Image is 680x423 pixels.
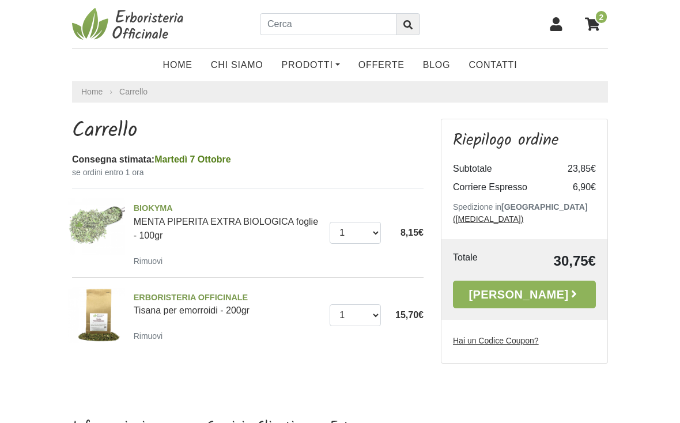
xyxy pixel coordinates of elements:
[68,287,125,344] img: Tisana per emorroidi - 200gr
[72,81,608,103] nav: breadcrumb
[72,7,187,41] img: Erboristeria Officinale
[154,154,231,164] span: Martedì 7 Ottobre
[119,87,148,96] a: Carrello
[154,54,202,77] a: Home
[81,86,103,98] a: Home
[134,328,168,343] a: Rimuovi
[453,131,596,150] h3: Riepilogo ordine
[550,178,596,197] td: 6,90€
[579,10,608,39] a: 2
[453,336,539,345] u: Hai un Codice Coupon?
[453,160,550,178] td: Subtotale
[401,228,424,237] span: 8,15€
[505,251,596,271] td: 30,75€
[414,54,460,77] a: Blog
[453,201,596,225] p: Spedizione in
[202,54,273,77] a: Chi Siamo
[501,202,588,211] b: [GEOGRAPHIC_DATA]
[595,10,608,24] span: 2
[349,54,414,77] a: OFFERTE
[72,119,424,143] h1: Carrello
[453,251,505,271] td: Totale
[273,54,349,77] a: Prodotti
[134,254,168,268] a: Rimuovi
[550,160,596,178] td: 23,85€
[134,292,322,316] a: ERBORISTERIA OFFICINALETisana per emorroidi - 200gr
[453,214,523,224] a: ([MEDICAL_DATA])
[72,153,424,167] div: Consegna stimata:
[72,167,424,179] small: se ordini entro 1 ora
[453,281,596,308] a: [PERSON_NAME]
[134,331,163,341] small: Rimuovi
[395,310,424,320] span: 15,70€
[134,202,322,215] span: BIOKYMA
[453,178,550,197] td: Corriere Espresso
[134,256,163,266] small: Rimuovi
[453,335,539,347] label: Hai un Codice Coupon?
[68,198,125,255] img: MENTA PIPERITA EXTRA BIOLOGICA foglie - 100gr
[260,13,396,35] input: Cerca
[459,54,526,77] a: Contatti
[134,202,322,240] a: BIOKYMAMENTA PIPERITA EXTRA BIOLOGICA foglie - 100gr
[134,292,322,304] span: ERBORISTERIA OFFICINALE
